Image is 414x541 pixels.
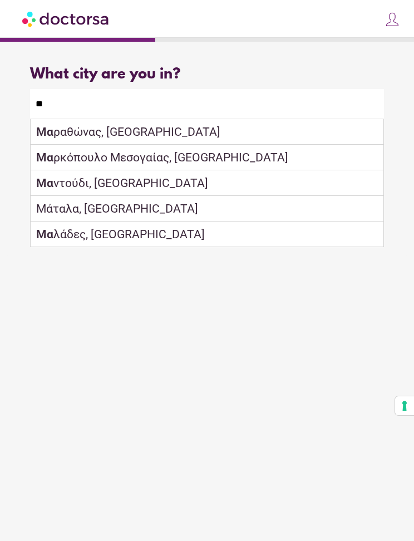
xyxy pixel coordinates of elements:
[385,12,400,27] img: icons8-customer-100.png
[31,196,383,222] div: Μάταλα, [GEOGRAPHIC_DATA]
[36,150,53,164] strong: Μα
[31,170,383,196] div: ντούδι, [GEOGRAPHIC_DATA]
[30,66,383,83] div: What city are you in?
[36,227,53,241] strong: Μα
[395,396,414,415] button: Your consent preferences for tracking technologies
[36,125,53,139] strong: Μα
[36,176,53,190] strong: Μα
[31,145,383,170] div: ρκόπουλο Μεσογαίας, [GEOGRAPHIC_DATA]
[31,119,383,145] div: ραθώνας, [GEOGRAPHIC_DATA]
[22,6,110,31] img: Doctorsa.com
[30,118,383,144] div: Make sure the city you pick is where you need assistance.
[31,222,383,247] div: λάδες, [GEOGRAPHIC_DATA]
